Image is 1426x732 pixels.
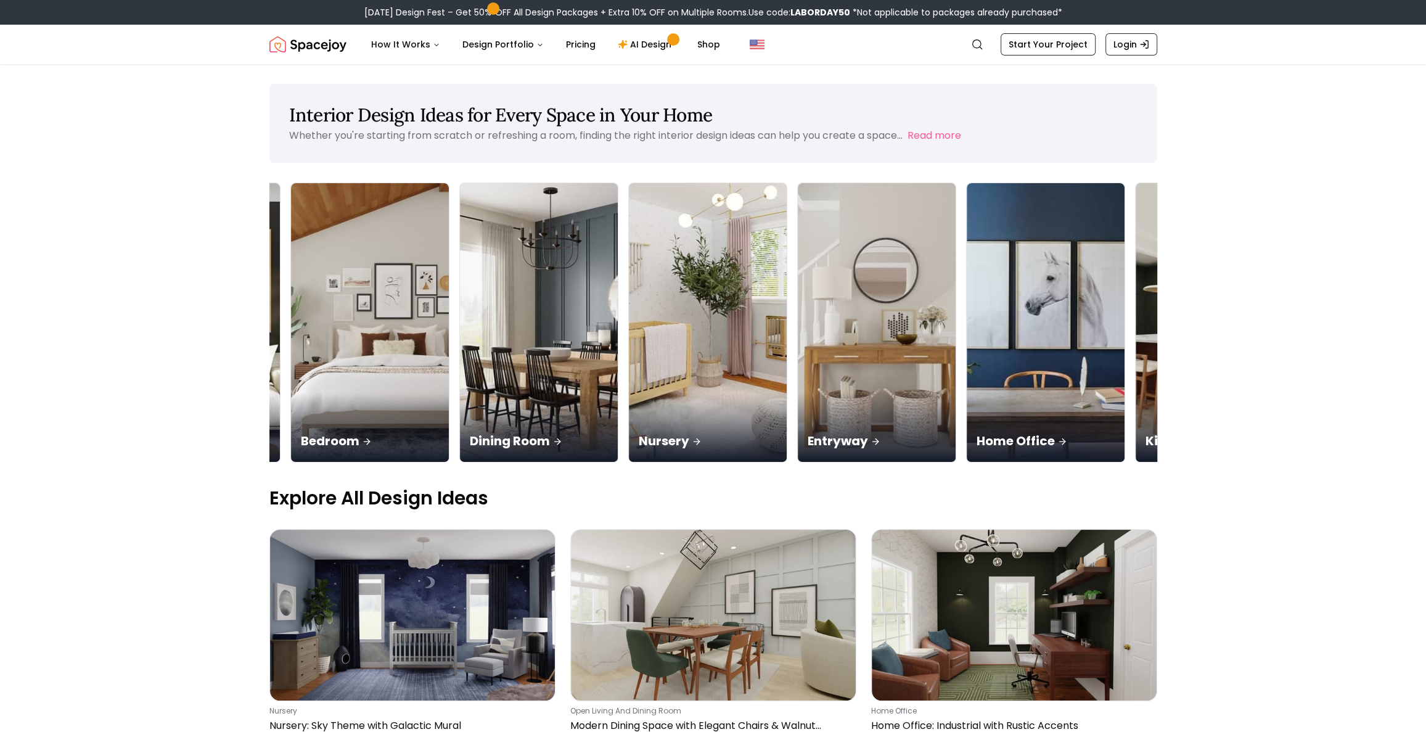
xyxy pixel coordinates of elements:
img: Nursery [629,183,787,462]
p: Whether you're starting from scratch or refreshing a room, finding the right interior design idea... [289,128,903,142]
button: Read more [908,128,961,143]
p: open living and dining room [570,706,851,716]
span: *Not applicable to packages already purchased* [850,6,1062,19]
p: Kitchen [1145,432,1284,450]
img: Spacejoy Logo [269,32,346,57]
p: Nursery [639,432,777,450]
a: Login [1105,33,1157,56]
img: Kitchen [1136,183,1293,462]
img: Entryway [798,183,956,462]
b: LABORDAY50 [790,6,850,19]
p: Dining Room [470,432,608,450]
a: Shop [687,32,730,57]
span: Use code: [748,6,850,19]
a: BedroomBedroom [290,183,449,463]
button: Design Portfolio [453,32,554,57]
nav: Main [361,32,730,57]
h1: Interior Design Ideas for Every Space in Your Home [289,104,1137,126]
img: Dining Room [460,183,618,462]
div: [DATE] Design Fest – Get 50% OFF All Design Packages + Extra 10% OFF on Multiple Rooms. [364,6,1062,19]
a: Start Your Project [1001,33,1096,56]
img: Home Office: Industrial with Rustic Accents [872,530,1157,701]
nav: Global [269,25,1157,64]
img: Modern Dining Space with Elegant Chairs & Walnut Accents [571,530,856,701]
a: AI Design [608,32,685,57]
p: home office [871,706,1152,716]
a: EntrywayEntryway [797,183,956,463]
button: How It Works [361,32,450,57]
img: United States [750,37,764,52]
img: Bedroom [291,183,449,462]
a: Pricing [556,32,605,57]
p: Home Office [977,432,1115,450]
p: Bedroom [301,432,439,450]
p: Entryway [808,432,946,450]
img: Nursery: Sky Theme with Galactic Mural [270,530,555,701]
a: NurseryNursery [628,183,787,463]
p: Explore All Design Ideas [269,487,1157,509]
a: KitchenKitchen [1135,183,1294,463]
a: Dining RoomDining Room [459,183,618,463]
a: Home OfficeHome Office [966,183,1125,463]
img: Home Office [967,183,1125,462]
p: nursery [269,706,551,716]
a: Spacejoy [269,32,346,57]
